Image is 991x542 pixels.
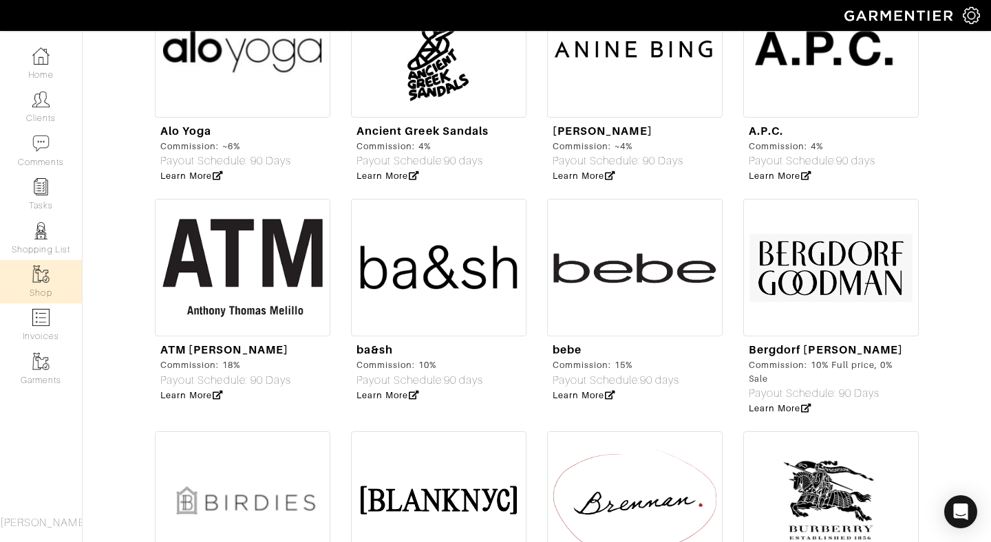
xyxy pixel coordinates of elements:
[749,358,913,384] div: Commission: 10% Full price, 0% Sale
[749,385,913,402] div: Payout Schedule: 90 Days
[32,178,50,195] img: reminder-icon-8004d30b9f0a5d33ae49ab947aed9ed385cf756f9e5892f1edd6e32f2345188e.png
[32,91,50,108] img: clients-icon-6bae9207a08558b7cb47a8932f037763ab4055f8c8b6bfacd5dc20c3e0201464.png
[32,265,50,283] img: garments-icon-b7da505a4dc4fd61783c78ac3ca0ef83fa9d6f193b1c9dc38574b1d14d53ca28.png
[838,3,963,28] img: garmentier-logo-header-white-b43fb05a5012e4ada735d5af1a66efaba907eab6374d6393d1fbf88cb4ef424d.png
[749,140,875,153] div: Commission: 4%
[160,390,223,400] a: Learn More
[160,124,211,138] a: Alo Yoga
[553,343,582,356] a: bebe
[160,153,291,169] div: Payout Schedule: 90 Days
[160,140,291,153] div: Commission: ~6%
[553,140,683,153] div: Commission: ~4%
[356,171,419,181] a: Learn More
[356,140,489,153] div: Commission: 4%
[749,403,811,413] a: Learn More
[32,353,50,370] img: garments-icon-b7da505a4dc4fd61783c78ac3ca0ef83fa9d6f193b1c9dc38574b1d14d53ca28.png
[32,222,50,239] img: stylists-icon-eb353228a002819b7ec25b43dbf5f0378dd9e0616d9560372ff212230b889e62.png
[640,374,679,387] span: 90 days
[749,124,783,138] a: A.P.C.
[444,374,483,387] span: 90 days
[356,124,489,138] a: Ancient Greek Sandals
[356,153,489,169] div: Payout Schedule:
[160,171,223,181] a: Learn More
[547,199,723,336] img: Bebe_logo_logotype_wordmark.png
[553,372,679,389] div: Payout Schedule:
[749,171,811,181] a: Learn More
[160,372,291,389] div: Payout Schedule: 90 Days
[749,343,903,356] a: Bergdorf [PERSON_NAME]
[963,7,980,24] img: gear-icon-white-bd11855cb880d31180b6d7d6211b90ccbf57a29d726f0c71d8c61bd08dd39cc2.png
[553,153,683,169] div: Payout Schedule: 90 Days
[155,199,330,336] img: atm-logo.png
[944,495,977,528] div: Open Intercom Messenger
[356,390,419,400] a: Learn More
[553,171,615,181] a: Learn More
[743,199,919,336] img: bergdorf.png
[32,309,50,326] img: orders-icon-0abe47150d42831381b5fb84f609e132dff9fe21cb692f30cb5eec754e2cba89.png
[32,135,50,152] img: comment-icon-a0a6a9ef722e966f86d9cbdc48e553b5cf19dbc54f86b18d962a5391bc8f6eb6.png
[553,358,679,371] div: Commission: 15%
[444,155,483,167] span: 90 days
[836,155,875,167] span: 90 days
[356,372,483,389] div: Payout Schedule:
[356,358,483,371] div: Commission: 10%
[749,153,875,169] div: Payout Schedule:
[160,343,288,356] a: ATM [PERSON_NAME]
[553,124,652,138] a: [PERSON_NAME]
[553,390,615,400] a: Learn More
[356,343,393,356] a: ba&sh
[32,47,50,65] img: dashboard-icon-dbcd8f5a0b271acd01030246c82b418ddd0df26cd7fceb0bd07c9910d44c42f6.png
[160,358,291,371] div: Commission: 18%
[351,199,526,336] img: ba&sh%20logo.png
